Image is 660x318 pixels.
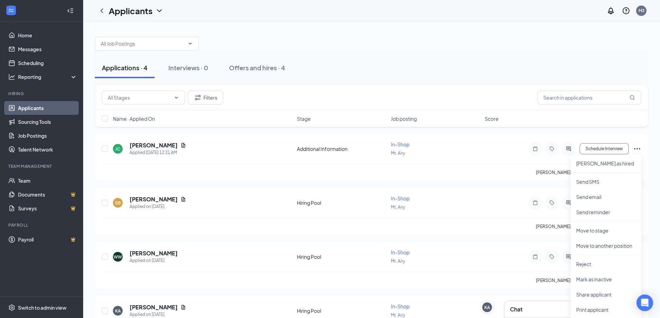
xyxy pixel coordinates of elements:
[18,304,67,311] div: Switch to admin view
[155,7,164,15] svg: ChevronDown
[101,40,185,47] input: All Job Postings
[130,142,178,149] h5: [PERSON_NAME]
[484,305,490,310] div: KA
[114,254,122,260] div: WW
[18,28,77,42] a: Home
[297,115,311,122] span: Stage
[174,95,179,100] svg: ChevronDown
[391,205,405,210] span: Mt. Airy
[622,7,630,15] svg: QuestionInfo
[391,303,410,309] span: In-Shop
[564,254,573,260] svg: ActiveChat
[18,56,77,70] a: Scheduling
[18,143,77,156] a: Talent Network
[391,258,405,264] span: Mt. Airy
[391,312,405,318] span: Mt. Airy
[297,145,387,152] div: Additional Information
[536,224,641,229] p: [PERSON_NAME] has applied more than .
[391,195,410,201] span: In-Shop
[548,200,556,206] svg: Tag
[188,91,223,105] button: Filter Filters
[130,196,178,203] h5: [PERSON_NAME]
[536,278,641,283] p: [PERSON_NAME] has applied more than .
[8,7,15,14] svg: WorkstreamLogo
[485,115,499,122] span: Score
[18,129,77,143] a: Job Postings
[18,42,77,56] a: Messages
[168,63,208,72] div: Interviews · 0
[194,93,202,102] svg: Filter
[510,306,522,313] h3: Chat
[18,188,77,201] a: DocumentsCrown
[130,249,178,257] h5: [PERSON_NAME]
[633,145,641,153] svg: Ellipses
[531,200,539,206] svg: Note
[607,7,615,15] svg: Notifications
[531,254,539,260] svg: Note
[580,143,629,154] button: Schedule Interview
[18,201,77,215] a: SurveysCrown
[548,146,556,152] svg: Tag
[102,63,148,72] div: Applications · 4
[18,115,77,129] a: Sourcing Tools
[297,307,387,314] div: Hiring Pool
[8,73,15,80] svg: Analysis
[18,101,77,115] a: Applicants
[113,115,155,122] span: Name · Applied On
[8,304,15,311] svg: Settings
[18,73,78,80] div: Reporting
[115,200,121,206] div: SB
[531,146,539,152] svg: Note
[181,143,186,148] svg: Document
[229,63,285,72] div: Offers and hires · 4
[18,233,77,246] a: PayrollCrown
[130,203,186,210] div: Applied on [DATE]
[636,294,653,311] div: Open Intercom Messenger
[630,95,635,100] svg: MagnifyingGlass
[130,303,178,311] h5: [PERSON_NAME]
[297,253,387,260] div: Hiring Pool
[109,5,152,17] h1: Applicants
[564,146,573,152] svg: ActiveChat
[187,41,193,46] svg: ChevronDown
[391,115,417,122] span: Job posting
[391,249,410,255] span: In-Shop
[639,8,644,13] div: M3
[391,141,410,147] span: In-Shop
[548,254,556,260] svg: Tag
[115,146,120,152] div: JC
[297,199,387,206] div: Hiring Pool
[8,222,76,228] div: Payroll
[115,308,121,314] div: KA
[181,197,186,202] svg: Document
[130,257,178,264] div: Applied on [DATE]
[67,7,74,14] svg: Collapse
[536,170,641,175] p: [PERSON_NAME] has applied more than .
[391,151,405,156] span: Mt. Airy
[130,311,186,318] div: Applied on [DATE]
[564,200,573,206] svg: ActiveChat
[8,91,76,97] div: Hiring
[18,174,77,188] a: Team
[537,91,641,105] input: Search in applications
[98,7,106,15] svg: ChevronLeft
[181,305,186,310] svg: Document
[130,149,186,156] div: Applied [DATE] 12:21 AM
[8,163,76,169] div: Team Management
[108,94,171,101] input: All Stages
